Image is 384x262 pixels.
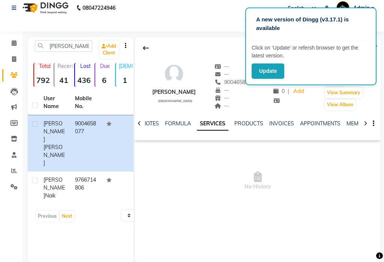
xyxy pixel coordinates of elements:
strong: 436 [75,75,93,85]
td: 9004658077 [70,115,102,172]
span: 0 [273,88,285,95]
p: Recent [57,63,72,69]
a: Add [292,86,305,97]
div: [PERSON_NAME] [152,88,196,96]
strong: 1 [116,75,134,85]
a: Add Client [99,41,118,58]
span: | [288,87,289,95]
span: -- [215,87,229,93]
a: MEMBERSHIP [346,120,381,127]
button: Next [60,211,74,221]
p: Total [37,63,52,69]
a: APPOINTMENTS [300,120,340,127]
p: Click on ‘Update’ or refersh browser to get the latest version. [252,44,370,60]
span: [PERSON_NAME] [43,176,65,199]
a: INVOICES [269,120,294,127]
img: avatar [163,63,185,85]
span: [PERSON_NAME] [43,144,65,166]
a: NOTES [142,120,159,127]
span: -- [215,63,229,70]
span: -- [215,95,229,101]
button: View Album [325,99,355,110]
p: Lost [78,63,93,69]
span: 9004658077 [215,79,255,86]
p: [DEMOGRAPHIC_DATA] [119,63,134,69]
strong: 6 [95,75,113,85]
img: Admin [336,1,349,14]
a: SERVICES [197,117,228,131]
input: Search by Name/Mobile/Email/Code [35,40,92,52]
div: Back to Client [138,41,154,55]
a: FORMULA [165,120,191,127]
span: Naik [45,192,55,199]
button: View Summary [325,87,362,98]
strong: 792 [34,75,52,85]
strong: 41 [54,75,72,85]
a: PRODUCTS [234,120,263,127]
span: Admin [353,4,370,12]
p: A new version of Dingg (v3.17.1) is available [256,15,366,32]
p: Due [97,63,113,69]
span: No History [135,143,380,218]
button: Update [252,63,284,79]
span: [PERSON_NAME] [43,120,65,143]
span: -- [215,102,229,109]
span: [DEMOGRAPHIC_DATA] [158,99,192,103]
td: 9766714806 [70,172,102,204]
th: User Name [39,90,70,115]
span: -- [215,71,229,78]
th: Mobile No. [70,90,102,115]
